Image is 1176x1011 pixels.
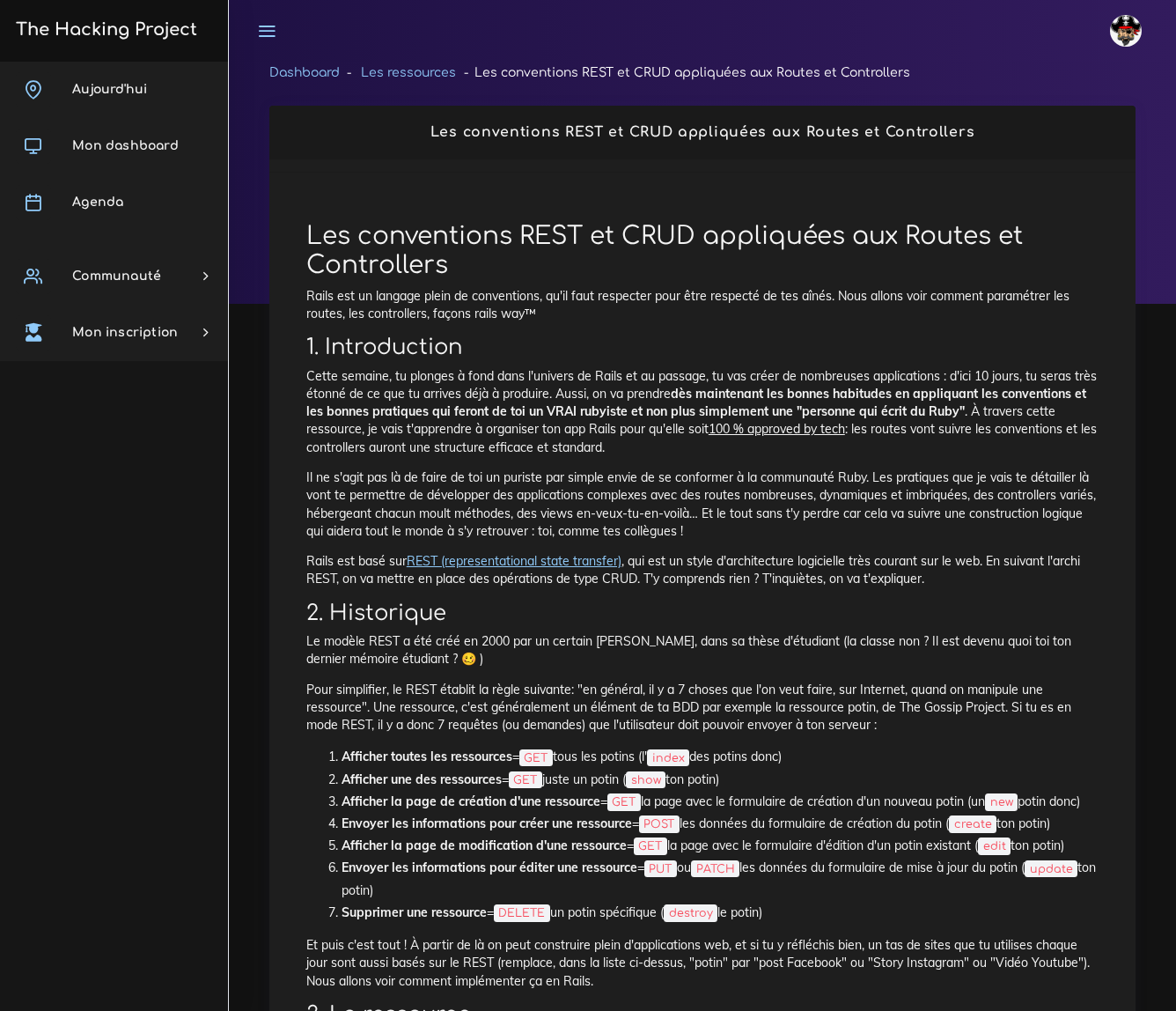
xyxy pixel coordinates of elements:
[494,904,550,922] code: DELETE
[342,902,1099,924] li: = un potin spécifique ( le potin)
[72,269,161,283] span: Communauté
[342,746,1099,768] li: = tous les potins (l' des potins donc)
[985,793,1018,811] code: new
[634,838,667,855] code: GET
[691,860,739,878] code: PATCH
[306,681,1099,734] p: Pour simplifier, le REST établit la règle suivante: "en général, il y a 7 choses que l'on veut fa...
[978,838,1011,855] code: edit
[407,553,621,569] a: REST (representational state transfer)
[949,815,996,833] code: create
[306,469,1099,540] p: Il ne s'agit pas là de faire de toi un puriste par simple envie de se conformer à la communauté R...
[72,139,179,152] span: Mon dashboard
[342,791,1099,813] li: = la page avec le formulaire de création d'un nouveau potin (un potin donc)
[664,904,717,922] code: destroy
[342,771,502,787] strong: Afficher une des ressources
[306,386,1086,419] strong: dès maintenant les bonnes habitudes en appliquant les conventions et les bonnes pratiques qui fer...
[639,815,680,833] code: POST
[342,749,512,764] strong: Afficher toutes les ressources
[306,287,1099,323] p: Rails est un langage plein de conventions, qu'il faut respecter pour être respecté de tes aînés. ...
[72,83,147,96] span: Aujourd'hui
[647,749,689,767] code: index
[306,222,1099,281] h1: Les conventions REST et CRUD appliquées aux Routes et Controllers
[342,857,1099,901] li: = ou les données du formulaire de mise à jour du potin ( ton potin)
[519,749,553,767] code: GET
[509,771,542,789] code: GET
[1110,15,1142,47] img: avatar
[342,838,627,853] strong: Afficher la page de modification d'une ressource
[306,367,1099,456] p: Cette semaine, tu plonges à fond dans l'univers de Rails et au passage, tu vas créer de nombreuse...
[306,936,1099,990] p: Et puis c'est tout ! À partir de là on peut construire plein d'applications web, et si tu y réflé...
[11,20,197,40] h3: The Hacking Project
[306,552,1099,588] p: Rails est basé sur , qui est un style d'architecture logicielle très courant sur le web. En suiva...
[342,860,637,875] strong: Envoyer les informations pour éditer une ressource
[306,632,1099,668] p: Le modèle REST a été créé en 2000 par un certain [PERSON_NAME], dans sa thèse d'étudiant (la clas...
[626,771,665,789] code: show
[342,815,632,831] strong: Envoyer les informations pour créer une ressource
[644,860,677,878] code: PUT
[269,66,340,79] a: Dashboard
[709,421,845,437] u: 100 % approved by tech
[1025,860,1077,878] code: update
[342,793,600,809] strong: Afficher la page de création d'une ressource
[342,769,1099,791] li: = juste un potin ( ton potin)
[306,601,1099,626] h2: 2. Historique
[72,326,178,339] span: Mon inscription
[288,124,1117,141] h2: Les conventions REST et CRUD appliquées aux Routes et Controllers
[72,196,123,209] span: Agenda
[342,813,1099,835] li: = les données du formulaire de création du potin ( ton potin)
[306,335,1099,360] h2: 1. Introduction
[342,835,1099,857] li: = la page avec le formulaire d'édition d'un potin existant ( ton potin)
[456,62,909,84] li: Les conventions REST et CRUD appliquées aux Routes et Controllers
[607,793,641,811] code: GET
[342,904,487,920] strong: Supprimer une ressource
[361,66,456,79] a: Les ressources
